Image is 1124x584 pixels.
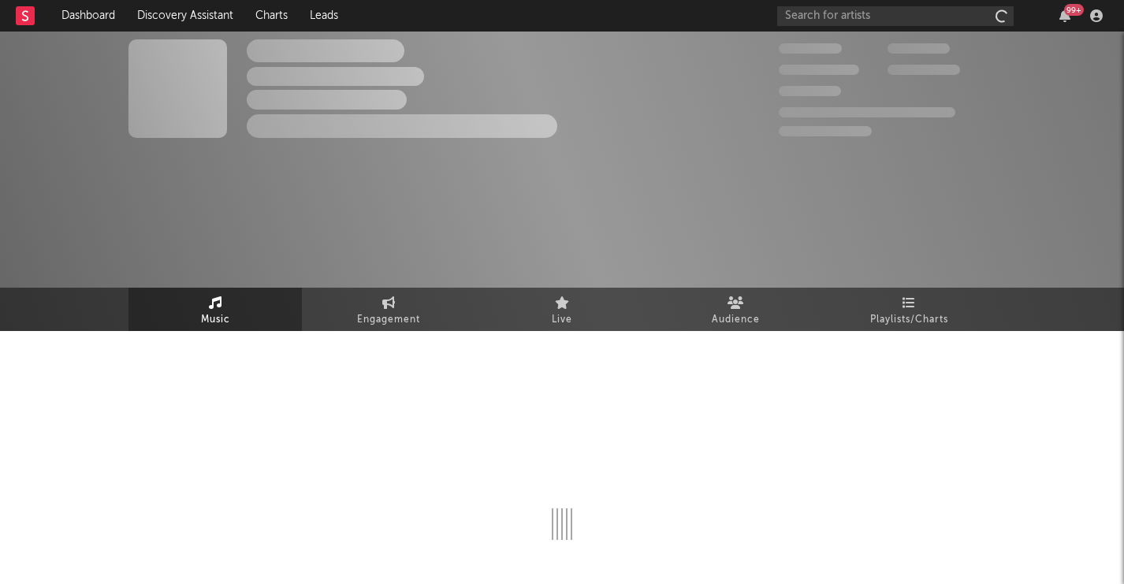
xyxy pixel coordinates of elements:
a: Engagement [302,288,475,331]
span: Jump Score: 85.0 [779,126,872,136]
a: Live [475,288,649,331]
span: Engagement [357,311,420,329]
a: Audience [649,288,822,331]
span: Live [552,311,572,329]
span: 50,000,000 Monthly Listeners [779,107,955,117]
a: Music [128,288,302,331]
span: Music [201,311,230,329]
span: 50,000,000 [779,65,859,75]
div: 99 + [1064,4,1084,16]
span: 100,000 [779,86,841,96]
span: 100,000 [888,43,950,54]
span: Audience [712,311,760,329]
button: 99+ [1059,9,1070,22]
input: Search for artists [777,6,1014,26]
a: Playlists/Charts [822,288,996,331]
span: 300,000 [779,43,842,54]
span: Playlists/Charts [870,311,948,329]
span: 1,000,000 [888,65,960,75]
